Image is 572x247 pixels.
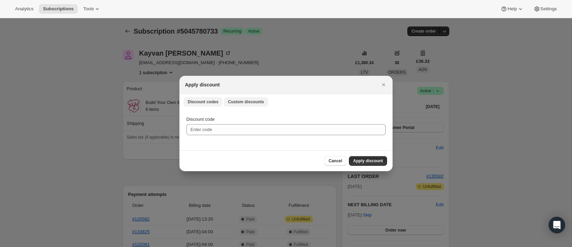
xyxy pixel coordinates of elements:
span: Apply discount [353,158,383,164]
span: Settings [540,6,557,12]
span: Discount code [186,117,214,122]
span: Tools [83,6,94,12]
span: Subscriptions [43,6,74,12]
button: Custom discounts [224,97,268,107]
button: Discount codes [184,97,222,107]
h2: Apply discount [185,81,220,88]
span: Cancel [329,158,342,164]
button: Settings [529,4,561,14]
div: Open Intercom Messenger [549,217,565,233]
span: Analytics [15,6,33,12]
span: Help [507,6,517,12]
button: Analytics [11,4,37,14]
button: Close [379,80,388,90]
button: Cancel [324,156,346,166]
button: Tools [79,4,105,14]
button: Apply discount [349,156,387,166]
button: Subscriptions [39,4,78,14]
button: Help [496,4,528,14]
span: Custom discounts [228,99,264,105]
div: Discount codes [179,109,393,150]
span: Discount codes [188,99,218,105]
input: Enter code [186,124,386,135]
